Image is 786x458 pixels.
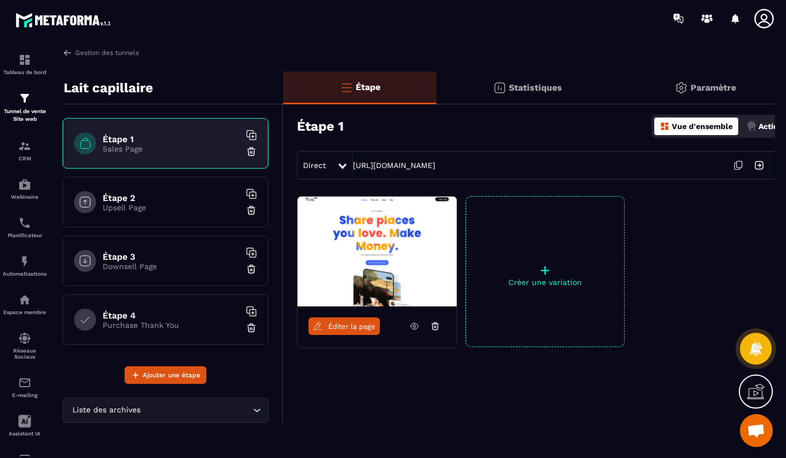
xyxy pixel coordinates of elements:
[18,255,31,268] img: automations
[18,376,31,389] img: email
[246,322,257,333] img: trash
[3,406,47,445] a: Assistant IA
[18,139,31,153] img: formation
[63,48,139,58] a: Gestion des tunnels
[64,77,153,99] p: Lait capillaire
[297,197,457,306] img: image
[18,332,31,345] img: social-network
[3,368,47,406] a: emailemailE-mailing
[103,144,240,153] p: Sales Page
[143,370,200,381] span: Ajouter une étape
[103,203,240,212] p: Upsell Page
[740,414,773,447] div: Ouvrir le chat
[3,348,47,360] p: Réseaux Sociaux
[3,309,47,315] p: Espace membre
[340,81,353,94] img: bars-o.4a397970.svg
[3,208,47,247] a: schedulerschedulerPlanificateur
[690,82,736,93] p: Paramètre
[3,431,47,437] p: Assistant IA
[3,131,47,170] a: formationformationCRM
[103,193,240,203] h6: Étape 2
[246,205,257,216] img: trash
[3,170,47,208] a: automationsautomationsWebinaire
[143,404,250,416] input: Search for option
[466,262,624,278] p: +
[308,317,380,335] a: Éditer la page
[63,48,72,58] img: arrow
[675,81,688,94] img: setting-gr.5f69749f.svg
[125,366,206,384] button: Ajouter une étape
[672,122,733,131] p: Vue d'ensemble
[103,134,240,144] h6: Étape 1
[660,121,670,131] img: dashboard-orange.40269519.svg
[466,278,624,287] p: Créer une variation
[246,264,257,275] img: trash
[493,81,506,94] img: stats.20deebd0.svg
[746,121,756,131] img: actions.d6e523a2.png
[303,161,326,170] span: Direct
[15,10,114,30] img: logo
[3,232,47,238] p: Planificateur
[509,82,562,93] p: Statistiques
[3,323,47,368] a: social-networksocial-networkRéseaux Sociaux
[18,53,31,66] img: formation
[3,45,47,83] a: formationformationTableau de bord
[297,119,344,134] h3: Étape 1
[103,252,240,262] h6: Étape 3
[3,247,47,285] a: automationsautomationsAutomatisations
[103,321,240,329] p: Purchase Thank You
[3,392,47,398] p: E-mailing
[63,398,268,423] div: Search for option
[3,194,47,200] p: Webinaire
[18,293,31,306] img: automations
[103,262,240,271] p: Downsell Page
[18,92,31,105] img: formation
[356,82,380,92] p: Étape
[3,155,47,161] p: CRM
[3,108,47,123] p: Tunnel de vente Site web
[246,146,257,157] img: trash
[328,322,375,331] span: Éditer la page
[70,404,143,416] span: Liste des archives
[3,69,47,75] p: Tableau de bord
[749,155,770,176] img: arrow-next.bcc2205e.svg
[353,161,435,170] a: [URL][DOMAIN_NAME]
[18,178,31,191] img: automations
[18,216,31,230] img: scheduler
[3,271,47,277] p: Automatisations
[103,310,240,321] h6: Étape 4
[3,83,47,131] a: formationformationTunnel de vente Site web
[3,285,47,323] a: automationsautomationsEspace membre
